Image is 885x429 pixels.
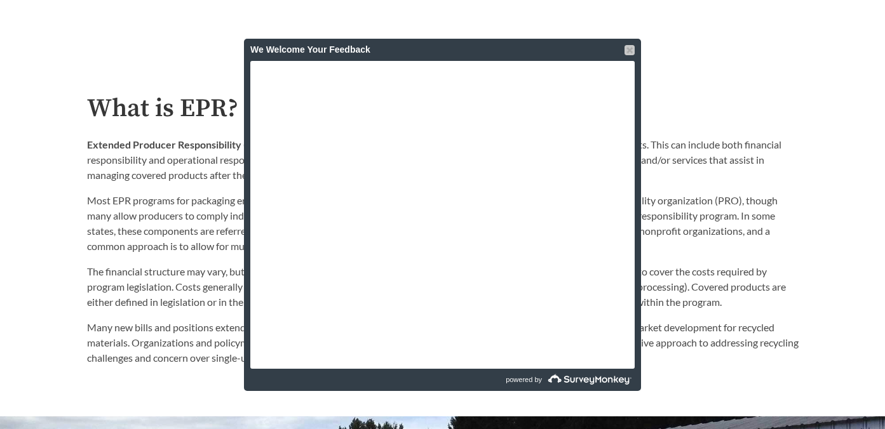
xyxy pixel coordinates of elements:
[87,320,799,366] p: Many new bills and positions extend cost coverage to include outreach and education, infrastructu...
[87,95,799,123] h2: What is EPR?
[87,264,799,310] p: The financial structure may vary, but in most EPR programs producers pay fees to the PRO. The PRO...
[87,193,799,254] p: Most EPR programs for packaging encourage or require producers of packaging products to join a co...
[444,369,635,391] a: powered by
[506,369,542,391] span: powered by
[87,137,799,183] p: is a policy approach that assigns producers responsibility for the end-of-life of products. This ...
[87,138,268,150] strong: Extended Producer Responsibility (EPR)
[250,39,635,61] div: We Welcome Your Feedback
